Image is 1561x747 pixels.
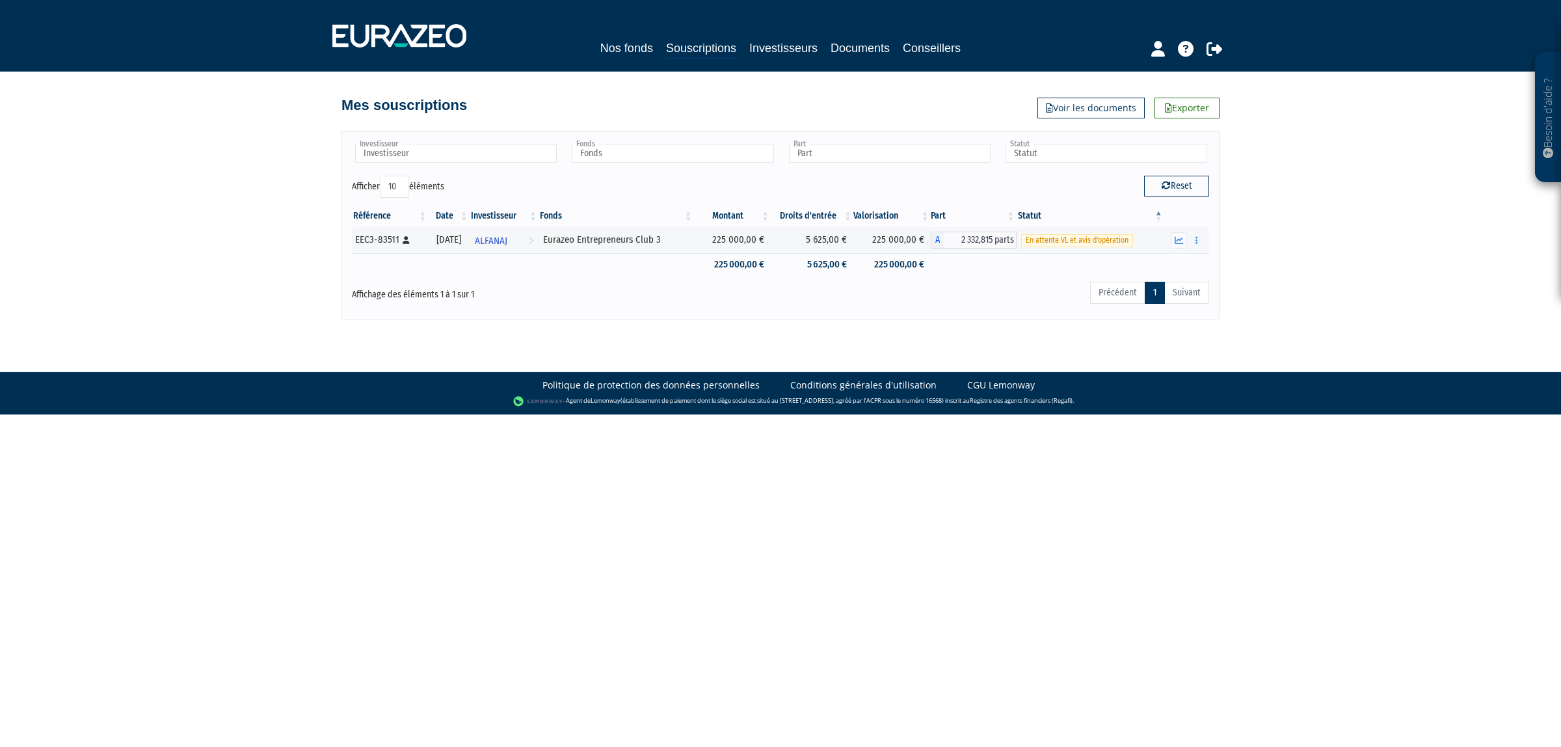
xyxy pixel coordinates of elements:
span: En attente VL et avis d'opération [1021,234,1133,247]
label: Afficher éléments [352,176,444,198]
a: Conditions générales d'utilisation [790,379,937,392]
div: Affichage des éléments 1 à 1 sur 1 [352,280,698,301]
a: 1 [1145,282,1165,304]
img: logo-lemonway.png [513,395,563,408]
th: Montant: activer pour trier la colonne par ordre croissant [693,205,771,227]
a: Souscriptions [666,39,736,59]
th: Part: activer pour trier la colonne par ordre croissant [931,205,1017,227]
div: - Agent de (établissement de paiement dont le siège social est situé au [STREET_ADDRESS], agréé p... [13,395,1548,408]
p: Besoin d'aide ? [1541,59,1556,176]
img: 1732889491-logotype_eurazeo_blanc_rvb.png [332,24,466,48]
div: [DATE] [433,233,465,247]
button: Reset [1144,176,1209,197]
a: ALFANAJ [470,227,539,253]
div: A - Eurazeo Entrepreneurs Club 3 [931,232,1017,249]
th: Date: activer pour trier la colonne par ordre croissant [428,205,470,227]
a: Voir les documents [1037,98,1145,118]
h4: Mes souscriptions [341,98,467,113]
div: Eurazeo Entrepreneurs Club 3 [543,233,689,247]
td: 225 000,00 € [693,227,771,253]
a: Conseillers [903,39,961,57]
a: CGU Lemonway [967,379,1035,392]
i: [Français] Personne physique [403,236,410,244]
a: Nos fonds [600,39,653,57]
td: 225 000,00 € [693,253,771,276]
th: Référence : activer pour trier la colonne par ordre croissant [352,205,428,227]
span: ALFANAJ [475,229,507,253]
span: A [931,232,944,249]
a: Exporter [1154,98,1220,118]
td: 225 000,00 € [853,227,931,253]
div: EEC3-83511 [355,233,423,247]
a: Lemonway [591,396,620,405]
th: Investisseur: activer pour trier la colonne par ordre croissant [470,205,539,227]
td: 5 625,00 € [771,227,853,253]
a: Registre des agents financiers (Regafi) [970,396,1073,405]
th: Droits d'entrée: activer pour trier la colonne par ordre croissant [771,205,853,227]
i: Voir l'investisseur [529,229,533,253]
a: Investisseurs [749,39,818,57]
td: 5 625,00 € [771,253,853,276]
span: 2 332,815 parts [944,232,1017,249]
th: Fonds: activer pour trier la colonne par ordre croissant [539,205,693,227]
select: Afficheréléments [380,176,409,198]
a: Documents [831,39,890,57]
th: Valorisation: activer pour trier la colonne par ordre croissant [853,205,931,227]
a: Politique de protection des données personnelles [542,379,760,392]
td: 225 000,00 € [853,253,931,276]
th: Statut : activer pour trier la colonne par ordre d&eacute;croissant [1017,205,1164,227]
